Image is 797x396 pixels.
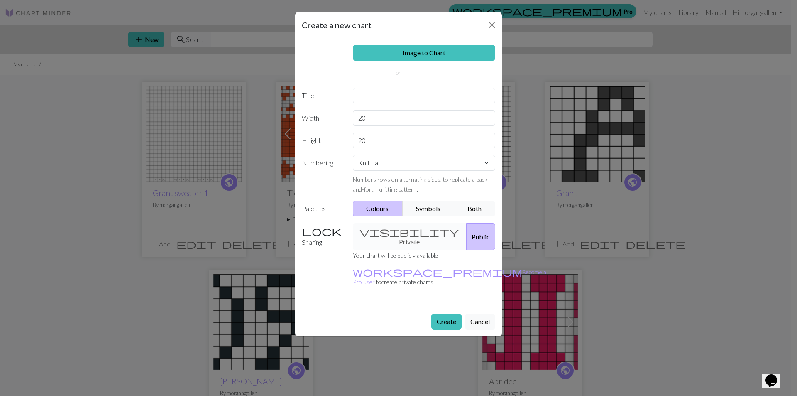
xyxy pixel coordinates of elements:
iframe: chat widget [762,363,789,388]
small: Your chart will be publicly available [353,252,438,259]
button: Colours [353,201,403,216]
label: Height [297,133,348,148]
small: Numbers rows on alternating sides, to replicate a back-and-forth knitting pattern. [353,176,489,193]
label: Title [297,88,348,103]
h5: Create a new chart [302,19,372,31]
button: Create [431,314,462,330]
a: Image to Chart [353,45,496,61]
label: Sharing [297,223,348,250]
button: Symbols [402,201,455,216]
label: Palettes [297,201,348,216]
button: Cancel [465,314,495,330]
a: Become a Pro user [353,268,546,285]
button: Both [454,201,496,216]
label: Numbering [297,155,348,194]
small: to create private charts [353,268,546,285]
button: Public [466,223,495,250]
button: Close [485,18,499,32]
span: workspace_premium [353,266,522,278]
label: Width [297,110,348,126]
